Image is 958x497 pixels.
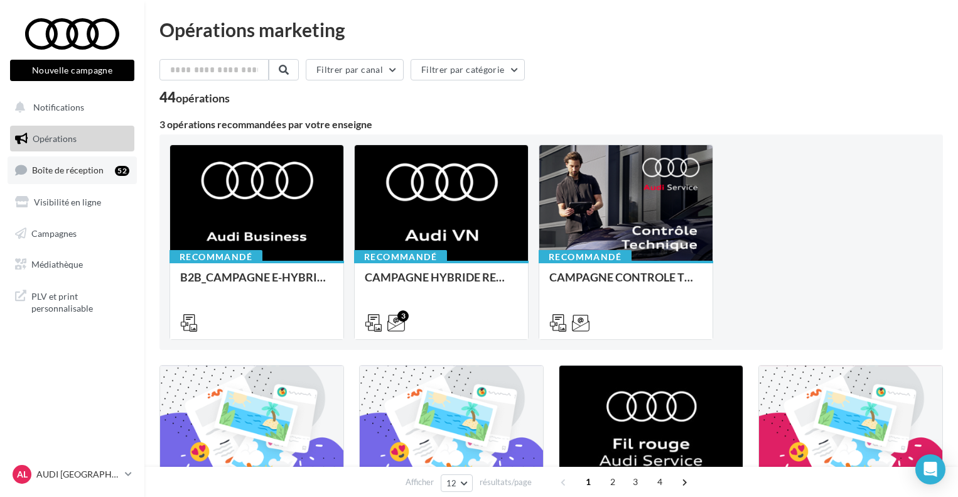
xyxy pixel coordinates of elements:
[33,133,77,144] span: Opérations
[446,478,457,488] span: 12
[915,454,945,484] div: Open Intercom Messenger
[8,94,132,121] button: Notifications
[10,462,134,486] a: AL AUDI [GEOGRAPHIC_DATA]
[31,227,77,238] span: Campagnes
[650,472,670,492] span: 4
[306,59,404,80] button: Filtrer par canal
[8,283,137,320] a: PLV et print personnalisable
[159,20,943,39] div: Opérations marketing
[441,474,473,492] button: 12
[34,197,101,207] span: Visibilité en ligne
[539,250,632,264] div: Recommandé
[159,90,230,104] div: 44
[406,476,434,488] span: Afficher
[31,288,129,315] span: PLV et print personnalisable
[8,156,137,183] a: Boîte de réception52
[578,472,598,492] span: 1
[8,126,137,152] a: Opérations
[115,166,129,176] div: 52
[17,468,28,481] span: AL
[170,250,262,264] div: Recommandé
[10,60,134,81] button: Nouvelle campagne
[8,189,137,216] a: Visibilité en ligne
[180,271,333,296] div: B2B_CAMPAGNE E-HYBRID OCTOBRE
[32,165,104,175] span: Boîte de réception
[8,221,137,247] a: Campagnes
[159,119,943,129] div: 3 opérations recommandées par votre enseigne
[549,271,702,296] div: CAMPAGNE CONTROLE TECHNIQUE 25€ OCTOBRE
[480,476,532,488] span: résultats/page
[33,102,84,112] span: Notifications
[625,472,645,492] span: 3
[8,251,137,278] a: Médiathèque
[411,59,525,80] button: Filtrer par catégorie
[31,259,83,270] span: Médiathèque
[603,472,623,492] span: 2
[365,271,518,296] div: CAMPAGNE HYBRIDE RECHARGEABLE
[397,310,409,322] div: 3
[176,92,230,104] div: opérations
[36,468,120,481] p: AUDI [GEOGRAPHIC_DATA]
[354,250,447,264] div: Recommandé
